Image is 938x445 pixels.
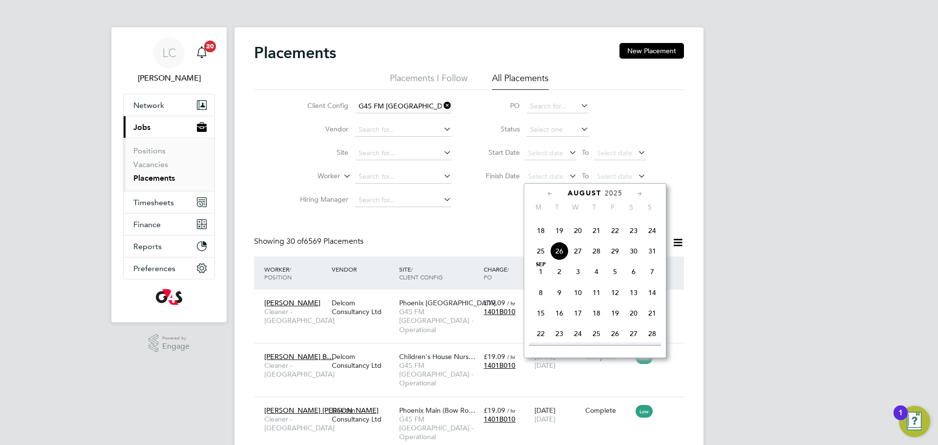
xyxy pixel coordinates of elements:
span: Network [133,101,164,110]
span: 6569 Placements [286,236,363,246]
span: 24 [643,221,661,240]
span: 17 [569,304,587,322]
span: M [529,203,548,212]
a: Go to home page [123,289,215,305]
a: Positions [133,146,166,155]
span: Select date [528,172,563,181]
span: £19.09 [484,406,505,415]
span: 22 [532,324,550,343]
div: Delcom Consultancy Ltd [329,347,397,375]
span: [PERSON_NAME] B… [264,352,334,361]
div: Jobs [124,138,214,191]
span: T [548,203,566,212]
label: PO [476,101,520,110]
span: W [566,203,585,212]
span: 16 [550,304,569,322]
span: Lilingxi Chen [123,72,215,84]
div: [DATE] [532,347,583,375]
span: 1401B010 [484,361,515,370]
input: Search for... [355,123,451,137]
span: / hr [507,407,515,414]
label: Client Config [292,101,348,110]
span: 13 [624,283,643,302]
span: Low [636,405,653,418]
div: 1 [898,413,903,425]
span: 30 [624,242,643,260]
a: 20 [192,37,212,68]
span: S [622,203,640,212]
span: 18 [587,304,606,322]
div: Complete [585,406,631,415]
span: 27 [624,324,643,343]
span: 9 [550,283,569,302]
label: Vendor [292,125,348,133]
span: 19 [606,304,624,322]
a: Placements [133,173,175,183]
span: Select date [597,172,632,181]
a: [PERSON_NAME]Cleaner - [GEOGRAPHIC_DATA]Delcom Consultancy LtdPhoenix [GEOGRAPHIC_DATA]G4S FM [GE... [262,293,684,301]
div: Delcom Consultancy Ltd [329,294,397,321]
span: Low [636,351,653,364]
span: Engage [162,342,190,351]
span: 11 [587,283,606,302]
span: 21 [643,304,661,322]
span: 25 [532,242,550,260]
span: F [603,203,622,212]
span: Powered by [162,334,190,342]
span: 1 [532,262,550,281]
span: 31 [643,242,661,260]
li: All Placements [492,72,549,90]
span: Reports [133,242,162,251]
a: Vacancies [133,160,168,169]
input: Search for... [355,170,451,184]
span: 21 [587,221,606,240]
label: Start Date [476,148,520,157]
div: Showing [254,236,365,247]
span: 2 [550,262,569,281]
span: 7 [643,262,661,281]
span: £19.09 [484,352,505,361]
span: [PERSON_NAME] [264,298,320,307]
h2: Placements [254,43,336,63]
span: 29 [606,242,624,260]
label: Site [292,148,348,157]
span: Select date [597,148,632,157]
div: Site [397,260,481,286]
label: Worker [284,171,340,181]
span: 15 [532,304,550,322]
button: Jobs [124,116,214,138]
span: 3 [569,262,587,281]
span: 18 [532,221,550,240]
span: LC [162,46,176,59]
span: Finance [133,220,161,229]
span: £19.09 [484,298,505,307]
span: / hr [507,353,515,360]
span: To [579,146,592,159]
span: G4S FM [GEOGRAPHIC_DATA] - Operational [399,307,479,334]
span: 19 [550,221,569,240]
span: 5 [606,262,624,281]
input: Search for... [355,193,451,207]
div: [DATE] [532,401,583,428]
span: Phoenix Main (Bow Ro… [399,406,475,415]
span: / Client Config [399,265,443,281]
span: Children's House Nurs… [399,352,475,361]
a: [PERSON_NAME] B…Cleaner - [GEOGRAPHIC_DATA]Delcom Consultancy LtdChildren's House Nurs…G4S FM [GE... [262,347,684,355]
span: 10 [569,283,587,302]
span: G4S FM [GEOGRAPHIC_DATA] - Operational [399,415,479,442]
span: Timesheets [133,198,174,207]
span: To [579,170,592,182]
button: Reports [124,235,214,257]
span: 22 [606,221,624,240]
a: Powered byEngage [149,334,190,353]
span: / hr [507,299,515,307]
span: 23 [550,324,569,343]
span: 20 [624,304,643,322]
span: 1401B010 [484,415,515,424]
nav: Main navigation [111,27,227,322]
span: 24 [569,324,587,343]
label: Finish Date [476,171,520,180]
input: Search for... [355,100,451,113]
span: 25 [587,324,606,343]
span: [DATE] [534,361,555,370]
